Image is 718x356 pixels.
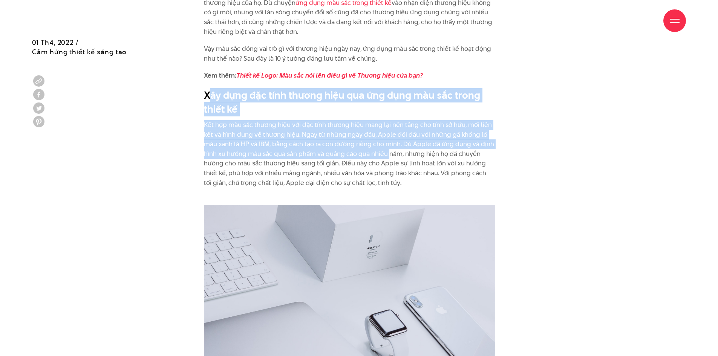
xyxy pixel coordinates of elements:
[204,88,495,116] h2: Xây dựng đặc tính thương hiệu qua ứng dụng màu sắc trong thiết kế
[32,38,127,57] span: 01 Th4, 2022 / Cảm hứng thiết kế sáng tạo
[204,44,495,63] p: Vậy màu sắc đóng vai trò gì với thương hiệu ngày nay, ứng dụng màu sắc trong thiết kế hoạt động n...
[204,71,423,80] strong: Xem thêm:
[204,120,495,197] p: Kết hợp màu sắc thương hiệu với đặc tính thương hiệu mang lại nền tảng cho tính sở hữu, mối liên ...
[236,71,423,80] a: Thiết kế Logo: Màu sắc nói lên điều gì về Thương hiệu của bạn?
